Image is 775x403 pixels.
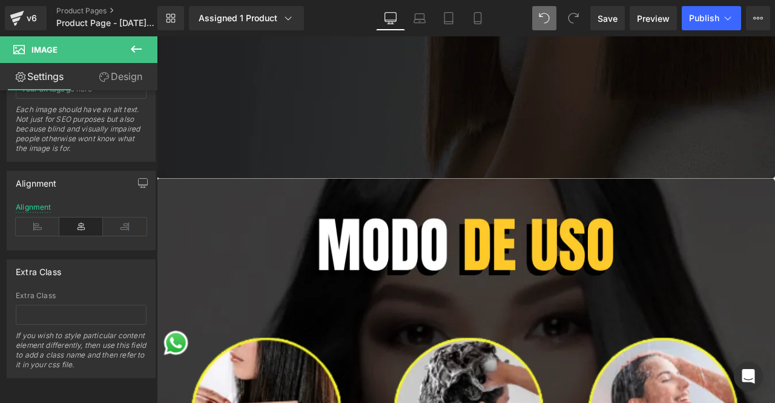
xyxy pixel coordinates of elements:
a: Laptop [405,6,434,30]
div: If you wish to style particular content element differently, then use this field to add a class n... [16,331,147,378]
button: Undo [532,6,556,30]
a: Product Pages [56,6,177,16]
span: Product Page - [DATE] 12:53:52 [56,18,154,28]
div: Alignment [16,172,57,188]
button: Redo [561,6,585,30]
span: Image [31,45,58,55]
a: Preview [630,6,677,30]
a: Desktop [376,6,405,30]
span: Preview [637,12,670,25]
a: New Library [157,6,184,30]
button: Publish [682,6,741,30]
div: Alignment [16,203,51,211]
a: Design [81,63,160,90]
button: More [746,6,770,30]
div: Open Intercom Messenger [734,362,763,391]
span: Save [598,12,618,25]
a: v6 [5,6,47,30]
div: Extra Class [16,291,147,300]
div: v6 [24,10,39,26]
a: Tablet [434,6,463,30]
a: Mobile [463,6,492,30]
div: Extra Class [16,260,61,277]
div: Open WhatsApp chat [6,347,39,380]
div: Each image should have an alt text. Not just for SEO purposes but also because blind and visually... [16,105,147,161]
span: Publish [689,13,719,23]
div: Assigned 1 Product [199,12,294,24]
a: Send a message via WhatsApp [6,347,39,380]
